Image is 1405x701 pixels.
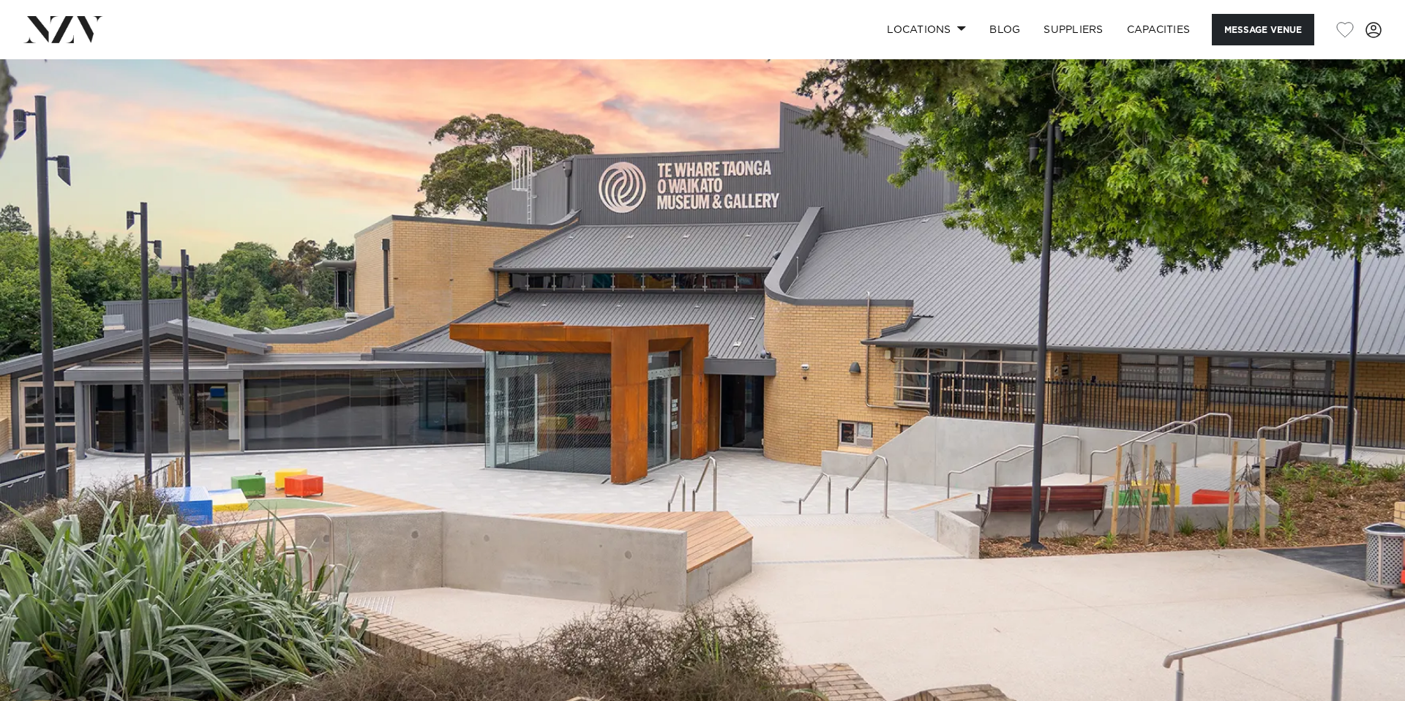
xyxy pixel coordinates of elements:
[978,14,1032,45] a: BLOG
[875,14,978,45] a: Locations
[1212,14,1314,45] button: Message Venue
[1115,14,1202,45] a: Capacities
[23,16,103,42] img: nzv-logo.png
[1032,14,1114,45] a: SUPPLIERS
